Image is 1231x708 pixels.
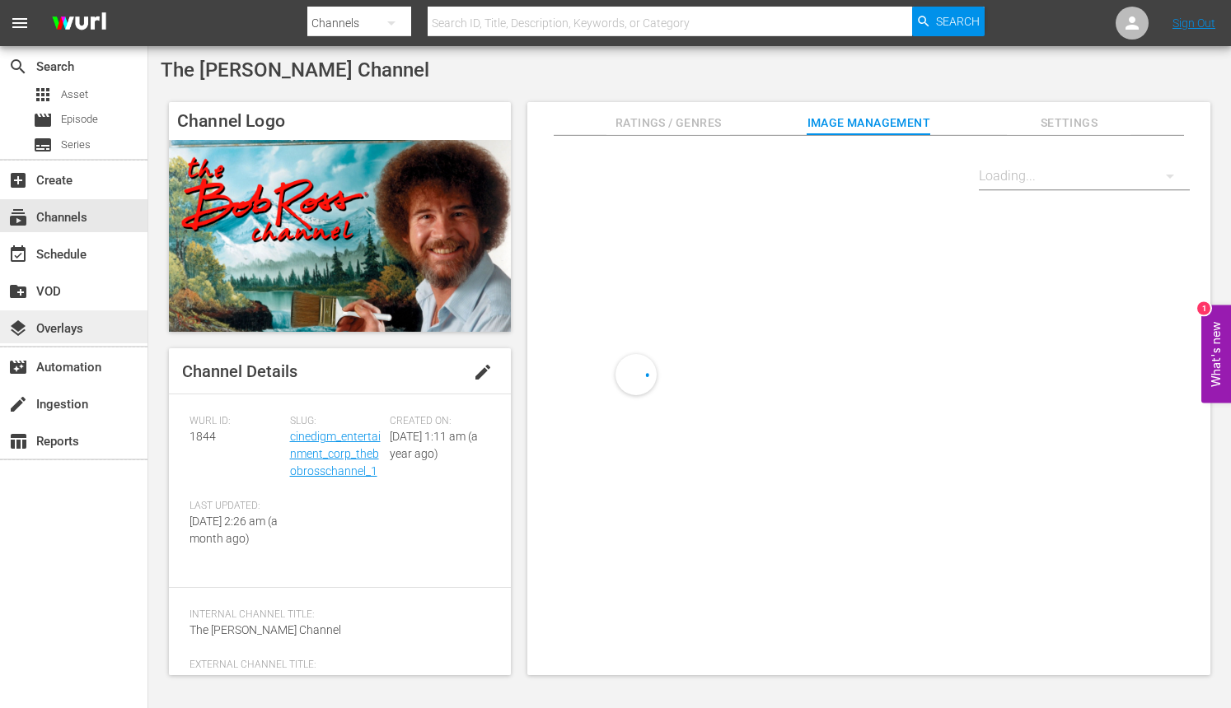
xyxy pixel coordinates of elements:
span: The [PERSON_NAME] Channel [161,58,429,82]
span: Settings [1007,113,1130,133]
span: Schedule [8,245,28,264]
span: Reports [8,431,28,451]
span: Search [8,57,28,77]
span: Asset [33,85,53,105]
span: Episode [61,111,98,128]
span: Last Updated: [190,500,282,513]
button: edit [463,352,503,392]
span: Episode [33,110,53,130]
button: Search [912,7,985,36]
span: [DATE] 1:11 am (a year ago) [390,430,478,460]
span: Search [936,7,980,36]
span: 1844 [190,430,216,443]
button: Open Feedback Widget [1201,305,1231,403]
span: The [PERSON_NAME] Channel [190,673,341,687]
span: Asset [61,86,88,103]
img: ans4CAIJ8jUAAAAAAAAAAAAAAAAAAAAAAAAgQb4GAAAAAAAAAAAAAAAAAAAAAAAAJMjXAAAAAAAAAAAAAAAAAAAAAAAAgAT5G... [40,4,119,43]
span: edit [473,362,493,382]
h4: Channel Logo [169,102,511,140]
img: The Bob Ross Channel [169,140,511,332]
span: Image Management [807,113,930,133]
span: The [PERSON_NAME] Channel [190,623,341,636]
span: Create [8,170,28,190]
span: Channels [8,207,28,227]
span: Wurl ID: [190,415,282,428]
span: Slug: [290,415,382,428]
div: 1 [1197,302,1210,315]
span: [DATE] 2:26 am (a month ago) [190,515,278,545]
span: Automation [8,357,28,377]
span: Internal Channel Title: [190,608,482,622]
span: External Channel Title: [190,659,482,672]
span: Overlays [8,319,28,338]
span: Channel Details [182,361,297,381]
span: Ingestion [8,394,28,414]
span: Created On: [390,415,482,428]
span: VOD [8,282,28,301]
a: cinedigm_entertainment_corp_thebobrosschannel_1 [290,430,381,477]
span: Ratings / Genres [606,113,730,133]
span: Series [33,135,53,155]
span: menu [10,13,30,33]
a: Sign Out [1172,16,1215,30]
span: Series [61,137,91,153]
